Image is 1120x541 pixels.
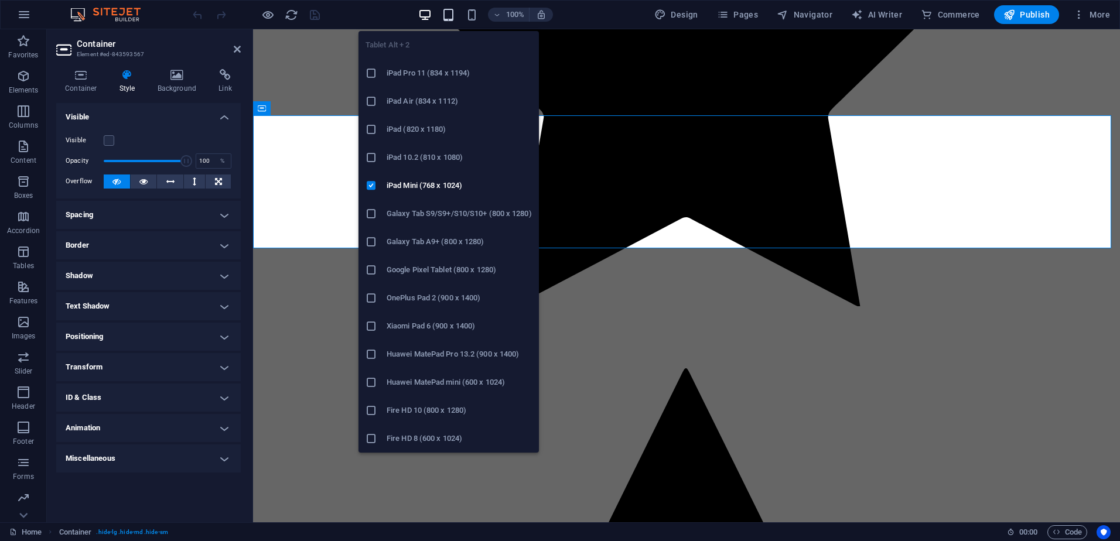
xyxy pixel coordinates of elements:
[387,66,532,80] h6: iPad Pro 11 (834 x 1194)
[650,5,703,24] div: Design (Ctrl+Alt+Y)
[506,8,524,22] h6: 100%
[59,525,92,539] span: Click to select. Double-click to edit
[15,367,33,376] p: Slider
[56,292,241,320] h4: Text Shadow
[387,122,532,136] h6: iPad (820 x 1180)
[77,39,241,49] h2: Container
[14,191,33,200] p: Boxes
[9,525,42,539] a: Click to cancel selection. Double-click to open Pages
[56,444,241,472] h4: Miscellaneous
[387,263,532,277] h6: Google Pixel Tablet (800 x 1280)
[387,235,532,249] h6: Galaxy Tab A9+ (800 x 1280)
[916,5,985,24] button: Commerce
[12,331,36,341] p: Images
[210,69,241,94] h4: Link
[387,375,532,389] h6: Huawei MatePad mini (600 x 1024)
[387,291,532,305] h6: OnePlus Pad 2 (900 x 1400)
[1003,9,1050,20] span: Publish
[717,9,758,20] span: Pages
[214,154,231,168] div: %
[387,403,532,417] h6: Fire HD 10 (800 x 1280)
[921,9,980,20] span: Commerce
[7,226,40,235] p: Accordion
[387,432,532,446] h6: Fire HD 8 (600 x 1024)
[9,85,39,95] p: Elements
[846,5,907,24] button: AI Writer
[56,262,241,290] h4: Shadow
[56,201,241,229] h4: Spacing
[111,69,149,94] h4: Style
[650,5,703,24] button: Design
[387,319,532,333] h6: Xiaomi Pad 6 (900 x 1400)
[536,9,547,20] i: On resize automatically adjust zoom level to fit chosen device.
[59,525,168,539] nav: breadcrumb
[13,472,34,481] p: Forms
[1053,525,1082,539] span: Code
[66,133,104,148] label: Visible
[7,507,39,516] p: Marketing
[654,9,698,20] span: Design
[387,179,532,193] h6: iPad Mini (768 x 1024)
[56,231,241,259] h4: Border
[9,296,37,306] p: Features
[66,174,104,189] label: Overflow
[284,8,298,22] button: reload
[9,121,38,130] p: Columns
[777,9,832,20] span: Navigator
[56,103,241,124] h4: Visible
[13,437,34,446] p: Footer
[387,207,532,221] h6: Galaxy Tab S9/S9+/S10/S10+ (800 x 1280)
[1073,9,1110,20] span: More
[56,414,241,442] h4: Animation
[261,8,275,22] button: Click here to leave preview mode and continue editing
[66,157,104,164] label: Opacity
[851,9,902,20] span: AI Writer
[149,69,210,94] h4: Background
[488,8,530,22] button: 100%
[56,384,241,412] h4: ID & Class
[67,8,155,22] img: Editor Logo
[712,5,763,24] button: Pages
[12,402,35,411] p: Header
[387,94,532,108] h6: iPad Air (834 x 1112)
[1007,525,1038,539] h6: Session time
[1068,5,1115,24] button: More
[56,323,241,351] h4: Positioning
[387,347,532,361] h6: Huawei MatePad Pro 13.2 (900 x 1400)
[13,261,34,270] p: Tables
[11,156,36,165] p: Content
[772,5,837,24] button: Navigator
[1019,525,1037,539] span: 00 00
[8,50,38,60] p: Favorites
[1047,525,1087,539] button: Code
[1027,528,1029,536] span: :
[96,525,168,539] span: . hide-lg .hide-md .hide-sm
[285,8,298,22] i: Reload page
[1097,525,1111,539] button: Usercentrics
[77,49,217,60] h3: Element #ed-843593567
[56,69,111,94] h4: Container
[56,353,241,381] h4: Transform
[387,150,532,165] h6: iPad 10.2 (810 x 1080)
[994,5,1059,24] button: Publish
